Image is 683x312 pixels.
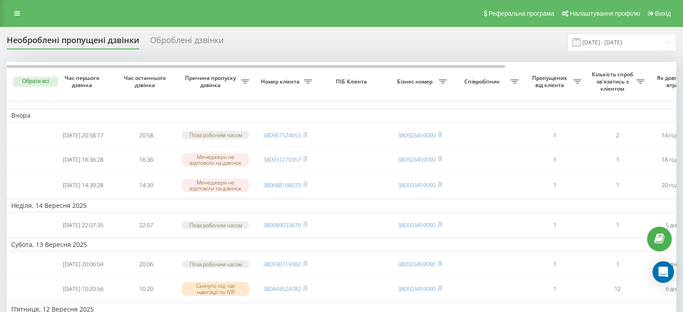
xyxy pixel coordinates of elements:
a: 380503459090 [398,260,436,268]
span: Кількість спроб зв'язатись з клієнтом [590,71,636,92]
td: [DATE] 16:36:28 [52,148,115,172]
td: 1 [586,253,649,275]
a: 380503459090 [398,285,436,293]
td: 1 [523,148,586,172]
td: 1 [523,253,586,275]
span: Пропущених від клієнта [528,75,573,88]
span: Причина пропуску дзвінка [182,75,241,88]
div: Поза робочим часом [182,131,249,139]
a: 380989033676 [263,221,301,229]
span: Номер клієнта [258,78,304,85]
a: 380930719382 [263,260,301,268]
td: 1 [523,124,586,146]
div: Менеджери не відповіли на дзвінок [182,153,249,167]
span: Час першого дзвінка [59,75,107,88]
td: 14:39 [115,173,177,197]
div: Поза робочим часом [182,221,249,229]
td: 10:20 [115,277,177,301]
a: 380967524653 [263,131,301,139]
td: 1 [523,277,586,301]
td: 1 [586,173,649,197]
a: 380443524782 [263,285,301,293]
td: 1 [523,173,586,197]
span: Налаштування профілю [570,10,640,17]
span: Вихід [655,10,671,17]
td: [DATE] 20:06:04 [52,253,115,275]
div: Менеджери не відповіли на дзвінок [182,179,249,192]
span: Бізнес номер [393,78,439,85]
td: 20:58 [115,124,177,146]
td: 1 [523,214,586,236]
div: Поза робочим часом [182,260,249,268]
div: Open Intercom Messenger [652,261,674,283]
a: 380503459090 [398,155,436,163]
td: 1 [586,148,649,172]
div: Необроблені пропущені дзвінки [7,35,139,49]
a: 380931270357 [263,155,301,163]
div: Скинуто під час навігації по IVR [182,282,249,295]
td: 22:07 [115,214,177,236]
a: 380503459090 [398,181,436,189]
td: [DATE] 14:39:28 [52,173,115,197]
td: 2 [586,124,649,146]
span: ПІБ Клієнта [324,78,381,85]
a: 380503459090 [398,131,436,139]
a: 380503459090 [398,221,436,229]
span: Час останнього дзвінка [122,75,170,88]
td: [DATE] 20:58:17 [52,124,115,146]
span: Реферальна програма [489,10,555,17]
div: Оброблені дзвінки [150,35,224,49]
td: 12 [586,277,649,301]
button: Обрати всі [13,77,58,87]
td: 20:06 [115,253,177,275]
span: Співробітник [456,78,511,85]
a: 380688168070 [263,181,301,189]
td: [DATE] 10:20:56 [52,277,115,301]
td: [DATE] 22:07:35 [52,214,115,236]
td: 1 [586,214,649,236]
td: 16:36 [115,148,177,172]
